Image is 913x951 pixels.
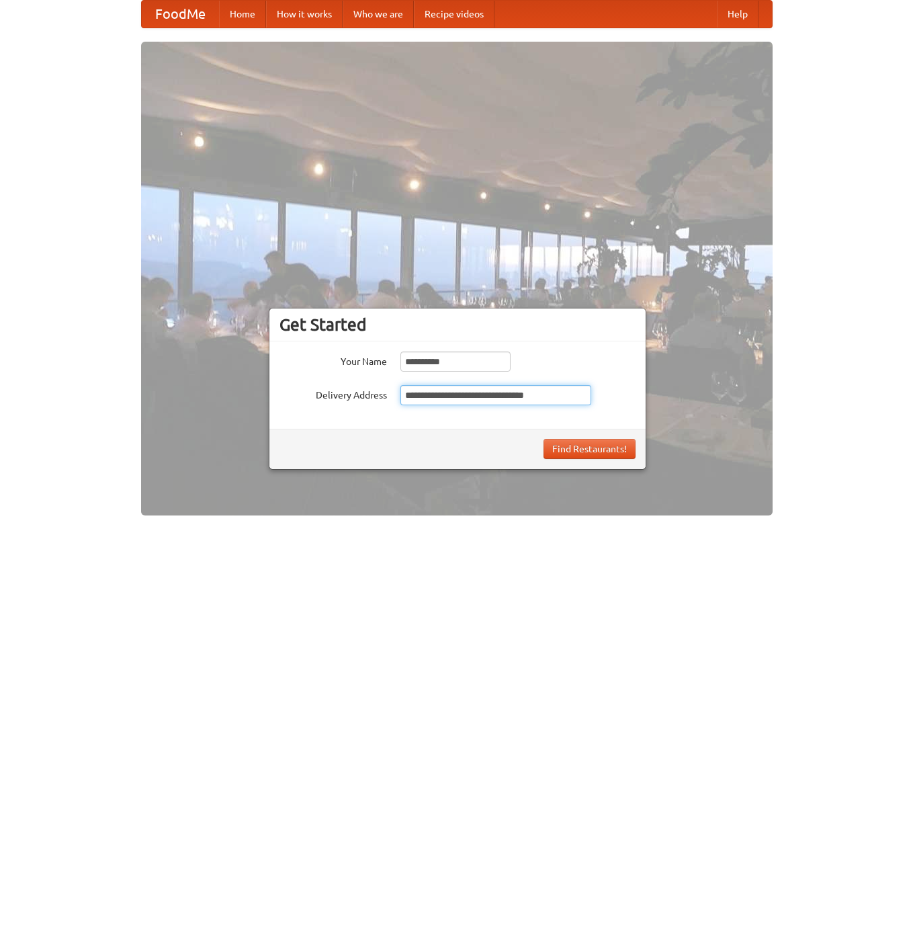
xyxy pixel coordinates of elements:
button: Find Restaurants! [544,439,636,459]
label: Your Name [279,352,387,368]
h3: Get Started [279,315,636,335]
a: Who we are [343,1,414,28]
a: Recipe videos [414,1,494,28]
a: Help [717,1,758,28]
label: Delivery Address [279,385,387,402]
a: How it works [266,1,343,28]
a: FoodMe [142,1,219,28]
a: Home [219,1,266,28]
